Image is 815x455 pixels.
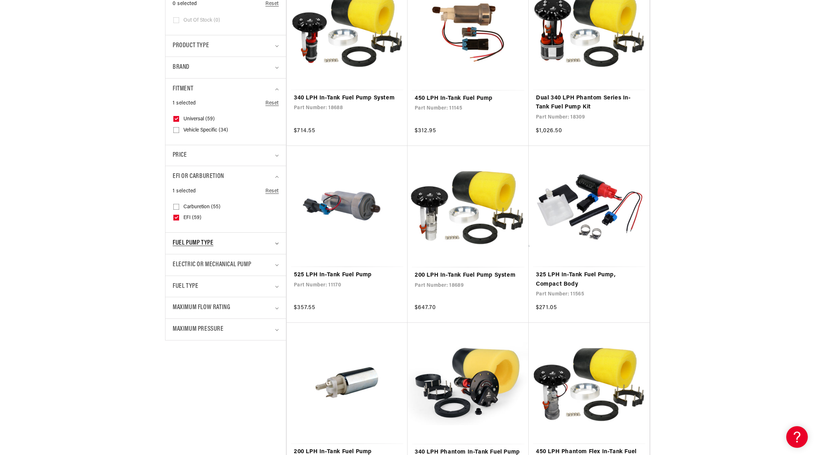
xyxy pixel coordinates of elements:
span: Vehicle Specific (34) [183,127,228,134]
summary: Brand (0 selected) [173,57,279,78]
span: Price [173,151,187,160]
summary: Maximum Flow Rating (0 selected) [173,297,279,318]
span: Out of stock (0) [183,17,220,24]
a: 525 LPH In-Tank Fuel Pump [294,271,400,280]
span: Electric or Mechanical Pump [173,260,251,270]
span: 1 selected [173,187,196,195]
summary: Fitment (1 selected) [173,79,279,100]
span: Brand [173,62,190,73]
a: Dual 340 LPH Phantom Series In-Tank Fuel Pump Kit [536,94,642,112]
summary: Product type (0 selected) [173,35,279,57]
span: Carburetion (55) [183,204,220,210]
a: 325 LPH In-Tank Fuel Pump, Compact Body [536,271,642,289]
span: Universal (59) [183,116,215,122]
span: EFI (59) [183,215,201,221]
a: Reset [265,187,279,195]
summary: EFI or Carburetion (1 selected) [173,166,279,187]
a: 340 LPH In-Tank Fuel Pump System [294,94,400,103]
a: Reset [265,99,279,107]
summary: Electric or Mechanical Pump (0 selected) [173,254,279,276]
span: Fuel Type [173,281,198,292]
span: Fuel Pump Type [173,238,213,249]
a: 200 LPH In-Tank Fuel Pump System [415,271,522,280]
summary: Maximum Pressure (0 selected) [173,319,279,340]
span: 1 selected [173,99,196,107]
summary: Fuel Pump Type (0 selected) [173,233,279,254]
span: Maximum Flow Rating [173,303,230,313]
span: Fitment [173,84,193,94]
a: 450 LPH In-Tank Fuel Pump [415,94,522,103]
summary: Fuel Type (0 selected) [173,276,279,297]
span: Product type [173,41,209,51]
summary: Price [173,145,279,166]
span: EFI or Carburetion [173,171,224,182]
span: Maximum Pressure [173,324,224,335]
